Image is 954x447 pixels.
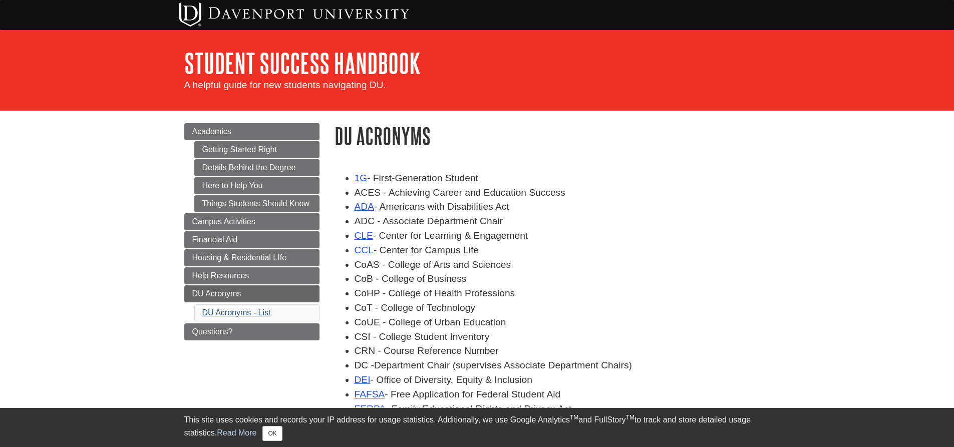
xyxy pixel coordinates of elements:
[192,327,233,336] span: Questions?
[355,373,770,387] li: - Office of Diversity, Equity & Inclusion
[184,123,320,140] a: Academics
[355,387,770,402] li: - Free Application for Federal Student Aid
[262,426,282,441] button: Close
[355,374,371,385] a: DEI
[355,258,770,272] li: CoAS - College of Arts and Sciences
[355,173,368,183] a: 1G
[192,253,287,262] span: Housing & Residential LIfe
[184,267,320,284] a: Help Resources
[192,289,241,298] span: DU Acronyms
[626,414,634,421] sup: TM
[355,171,770,186] li: - First-Generation Student
[184,123,320,340] div: Guide Page Menu
[355,186,770,200] li: ACES - Achieving Career and Education Success
[184,323,320,340] a: Questions?
[184,213,320,230] a: Campus Activities
[194,159,320,176] a: Details Behind the Degree
[355,330,770,344] li: CSI - College Student Inventory
[192,217,255,226] span: Campus Activities
[570,414,578,421] sup: TM
[184,249,320,266] a: Housing & Residential LIfe
[355,344,770,358] li: CRN - Course Reference Number
[355,389,385,399] a: FAFSA
[355,315,770,330] li: CoUE - College of Urban Education
[192,127,231,136] span: Academics
[355,214,770,229] li: ADC - Associate Department Chair
[355,201,374,212] a: ADA
[184,285,320,302] a: DU Acronyms
[184,80,386,90] span: A helpful guide for new students navigating DU.
[194,141,320,158] a: Getting Started Right
[217,428,256,437] a: Read More
[194,177,320,194] a: Here to Help You
[192,271,249,280] span: Help Resources
[184,48,421,79] a: Student Success Handbook
[355,229,770,243] li: - Center for Learning & Engagement
[355,402,770,416] li: - Family Educational Rights and Privacy Act
[192,235,238,244] span: Financial Aid
[184,414,770,441] div: This site uses cookies and records your IP address for usage statistics. Additionally, we use Goo...
[179,3,409,27] img: Davenport University
[355,286,770,301] li: CoHP - College of Health Professions
[202,308,271,317] a: DU Acronyms - List
[355,200,770,214] li: - Americans with Disabilities Act
[194,195,320,212] a: Things Students Should Know
[335,123,770,149] h1: DU Acronyms
[355,301,770,315] li: CoT - College of Technology
[184,231,320,248] a: Financial Aid
[355,358,770,373] li: DC -Department Chair (supervises Associate Department Chairs)
[355,272,770,286] li: CoB - College of Business
[355,245,374,255] a: CCL
[355,230,373,241] a: CLE
[355,243,770,258] li: - Center for Campus Life
[355,403,386,414] a: FERPA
